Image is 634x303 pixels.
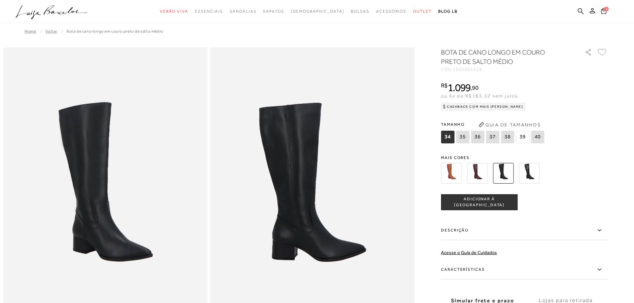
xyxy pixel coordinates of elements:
[351,5,369,18] a: noSubCategoriesText
[519,163,539,184] img: BOTA DE CANO LONGO EM COURO PRETO DE SALTO MÉDIO
[441,221,607,240] label: Descrição
[160,9,188,14] span: Verão Viva
[599,7,608,16] button: 1
[230,9,256,14] span: Sandálias
[476,119,543,130] button: Guia de Tamanhos
[441,163,462,184] img: BOTA DE CANO LONGO EM COURO CARAMELO DE SALTO MÉDIO
[448,81,471,93] span: 1.099
[230,5,256,18] a: noSubCategoriesText
[441,260,607,279] label: Características
[195,9,223,14] span: Essenciais
[441,196,517,208] span: ADICIONAR À [GEOGRAPHIC_DATA]
[456,131,469,143] span: 35
[376,5,406,18] a: noSubCategoriesText
[441,156,607,160] span: Mais cores
[441,48,566,66] h1: BOTA DE CANO LONGO EM COURO PRETO DE SALTO MÉDIO
[195,5,223,18] a: noSubCategoriesText
[351,9,369,14] span: Bolsas
[291,9,344,14] span: [DEMOGRAPHIC_DATA]
[438,5,458,18] a: BLOG LB
[413,5,432,18] a: noSubCategoriesText
[291,5,344,18] a: noSubCategoriesText
[441,119,546,129] span: Tamanho
[453,67,483,72] span: 1052005528
[67,29,163,34] span: BOTA DE CANO LONGO EM COURO PRETO DE SALTO MÉDIO
[471,85,478,91] i: ,
[263,9,284,14] span: Sapatos
[472,84,478,91] span: 90
[493,163,514,184] img: BOTA DE CANO LONGO EM COURO PRETO DE SALTO MÉDIO
[516,131,529,143] span: 39
[441,82,448,88] i: R$
[604,7,609,11] span: 1
[471,131,484,143] span: 36
[467,163,488,184] img: BOTA DE CANO LONGO EM COURO MARROM CAFÉ DE SALTO MÉDIO
[531,131,544,143] span: 40
[441,103,526,111] div: Cashback com Mais [PERSON_NAME]
[501,131,514,143] span: 38
[45,29,57,34] a: Voltar
[25,29,36,34] a: Home
[441,194,518,210] button: ADICIONAR À [GEOGRAPHIC_DATA]
[441,131,454,143] span: 34
[413,9,432,14] span: Outlet
[486,131,499,143] span: 37
[438,9,458,14] span: BLOG LB
[263,5,284,18] a: noSubCategoriesText
[441,68,574,72] div: CÓD:
[160,5,188,18] a: noSubCategoriesText
[441,250,497,255] a: Acesse o Guia de Cuidados
[376,9,406,14] span: Acessórios
[441,93,518,98] span: ou 6x de R$183,32 sem juros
